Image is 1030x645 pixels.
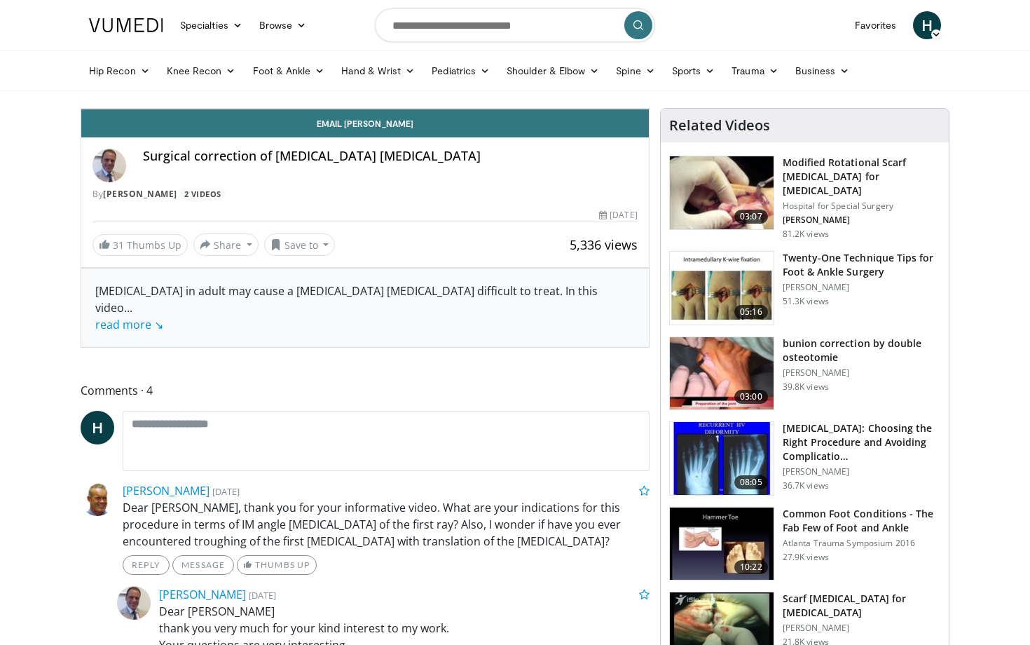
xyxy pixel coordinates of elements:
img: Scarf_Osteotomy_100005158_3.jpg.150x105_q85_crop-smart_upscale.jpg [670,156,774,229]
a: 31 Thumbs Up [92,234,188,256]
button: Share [193,233,259,256]
a: [PERSON_NAME] [103,188,177,200]
img: 3c75a04a-ad21-4ad9-966a-c963a6420fc5.150x105_q85_crop-smart_upscale.jpg [670,422,774,495]
h4: Surgical correction of [MEDICAL_DATA] [MEDICAL_DATA] [143,149,638,164]
input: Search topics, interventions [375,8,655,42]
h3: [MEDICAL_DATA]: Choosing the Right Procedure and Avoiding Complicatio… [783,421,940,463]
p: Hospital for Special Surgery [783,201,940,212]
a: [PERSON_NAME] [159,587,246,602]
a: Hand & Wrist [333,57,423,85]
a: Business [787,57,858,85]
h3: Modified Rotational Scarf [MEDICAL_DATA] for [MEDICAL_DATA] [783,156,940,198]
a: Reply [123,555,170,575]
a: Favorites [846,11,905,39]
a: Foot & Ankle [245,57,334,85]
a: Pediatrics [423,57,498,85]
p: [PERSON_NAME] [783,367,940,379]
a: Specialties [172,11,251,39]
a: Email [PERSON_NAME] [81,109,649,137]
a: 10:22 Common Foot Conditions - The Fab Few of Foot and Ankle Atlanta Trauma Symposium 2016 27.9K ... [669,507,940,581]
img: 6702e58c-22b3-47ce-9497-b1c0ae175c4c.150x105_q85_crop-smart_upscale.jpg [670,252,774,325]
a: read more ↘ [95,317,163,332]
a: H [913,11,941,39]
a: [PERSON_NAME] [123,483,210,498]
span: 08:05 [734,475,768,489]
p: 39.8K views [783,381,829,393]
img: 4559c471-f09d-4bda-8b3b-c296350a5489.150x105_q85_crop-smart_upscale.jpg [670,508,774,580]
h3: bunion correction by double osteotomie [783,337,940,365]
span: 10:22 [734,560,768,574]
a: Sports [664,57,724,85]
span: 05:16 [734,305,768,319]
div: [DATE] [599,209,637,222]
a: Hip Recon [81,57,158,85]
button: Save to [264,233,336,256]
p: 36.7K views [783,480,829,491]
p: 81.2K views [783,229,829,240]
p: [PERSON_NAME] [783,623,940,634]
span: 03:00 [734,390,768,404]
a: Thumbs Up [237,555,316,575]
img: Avatar [81,482,114,516]
div: By [92,188,638,201]
h3: Scarf [MEDICAL_DATA] for [MEDICAL_DATA] [783,592,940,620]
a: 2 Videos [179,188,226,200]
a: 05:16 Twenty-One Technique Tips for Foot & Ankle Surgery [PERSON_NAME] 51.3K views [669,251,940,325]
a: H [81,411,114,444]
p: 27.9K views [783,552,829,563]
p: [PERSON_NAME] [783,215,940,226]
span: Comments 4 [81,381,650,400]
div: [MEDICAL_DATA] in adult may cause a [MEDICAL_DATA] [MEDICAL_DATA] difficult to treat. In this video [95,283,635,333]
p: 51.3K views [783,296,829,307]
a: Message [172,555,234,575]
h3: Common Foot Conditions - The Fab Few of Foot and Ankle [783,507,940,535]
a: 08:05 [MEDICAL_DATA]: Choosing the Right Procedure and Avoiding Complicatio… [PERSON_NAME] 36.7K ... [669,421,940,496]
img: 294729_0000_1.png.150x105_q85_crop-smart_upscale.jpg [670,337,774,410]
small: [DATE] [249,589,276,602]
span: ... [95,300,163,332]
h3: Twenty-One Technique Tips for Foot & Ankle Surgery [783,251,940,279]
span: 31 [113,238,124,252]
img: VuMedi Logo [89,18,163,32]
img: Avatar [92,149,126,182]
p: Atlanta Trauma Symposium 2016 [783,538,940,549]
small: [DATE] [212,485,240,498]
span: 5,336 views [570,236,638,253]
a: Browse [251,11,315,39]
h4: Related Videos [669,117,770,134]
a: Spine [607,57,663,85]
a: Shoulder & Elbow [498,57,607,85]
img: Avatar [117,586,151,620]
a: 03:07 Modified Rotational Scarf [MEDICAL_DATA] for [MEDICAL_DATA] Hospital for Special Surgery [P... [669,156,940,240]
p: [PERSON_NAME] [783,466,940,477]
p: [PERSON_NAME] [783,282,940,293]
a: 03:00 bunion correction by double osteotomie [PERSON_NAME] 39.8K views [669,337,940,411]
span: 03:07 [734,210,768,224]
a: Knee Recon [158,57,245,85]
p: Dear [PERSON_NAME], thank you for your informative video. What are your indications for this proc... [123,499,650,550]
a: Trauma [723,57,787,85]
